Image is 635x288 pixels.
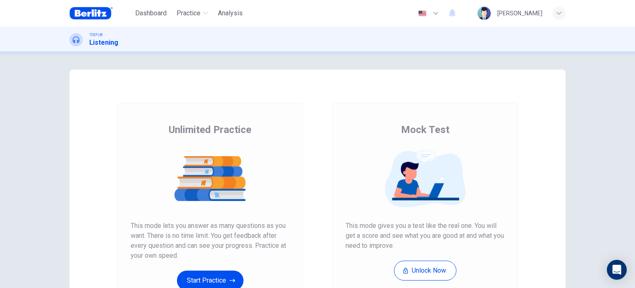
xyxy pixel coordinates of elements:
button: Analysis [215,6,246,21]
div: [PERSON_NAME] [497,8,542,18]
span: Analysis [218,8,243,18]
span: This mode gives you a test like the real one. You will get a score and see what you are good at a... [346,221,504,251]
a: Berlitz Brasil logo [69,5,132,22]
button: Dashboard [132,6,170,21]
img: Berlitz Brasil logo [69,5,113,22]
h1: Listening [89,38,118,48]
span: TOEFL® [89,32,103,38]
span: Dashboard [135,8,167,18]
img: en [417,10,427,17]
img: Profile picture [477,7,491,20]
span: Unlimited Practice [169,123,251,136]
div: Open Intercom Messenger [607,260,627,280]
span: This mode lets you answer as many questions as you want. There is no time limit. You get feedback... [131,221,289,261]
button: Practice [173,6,211,21]
span: Mock Test [401,123,449,136]
button: Unlock Now [394,261,456,281]
span: Practice [177,8,201,18]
